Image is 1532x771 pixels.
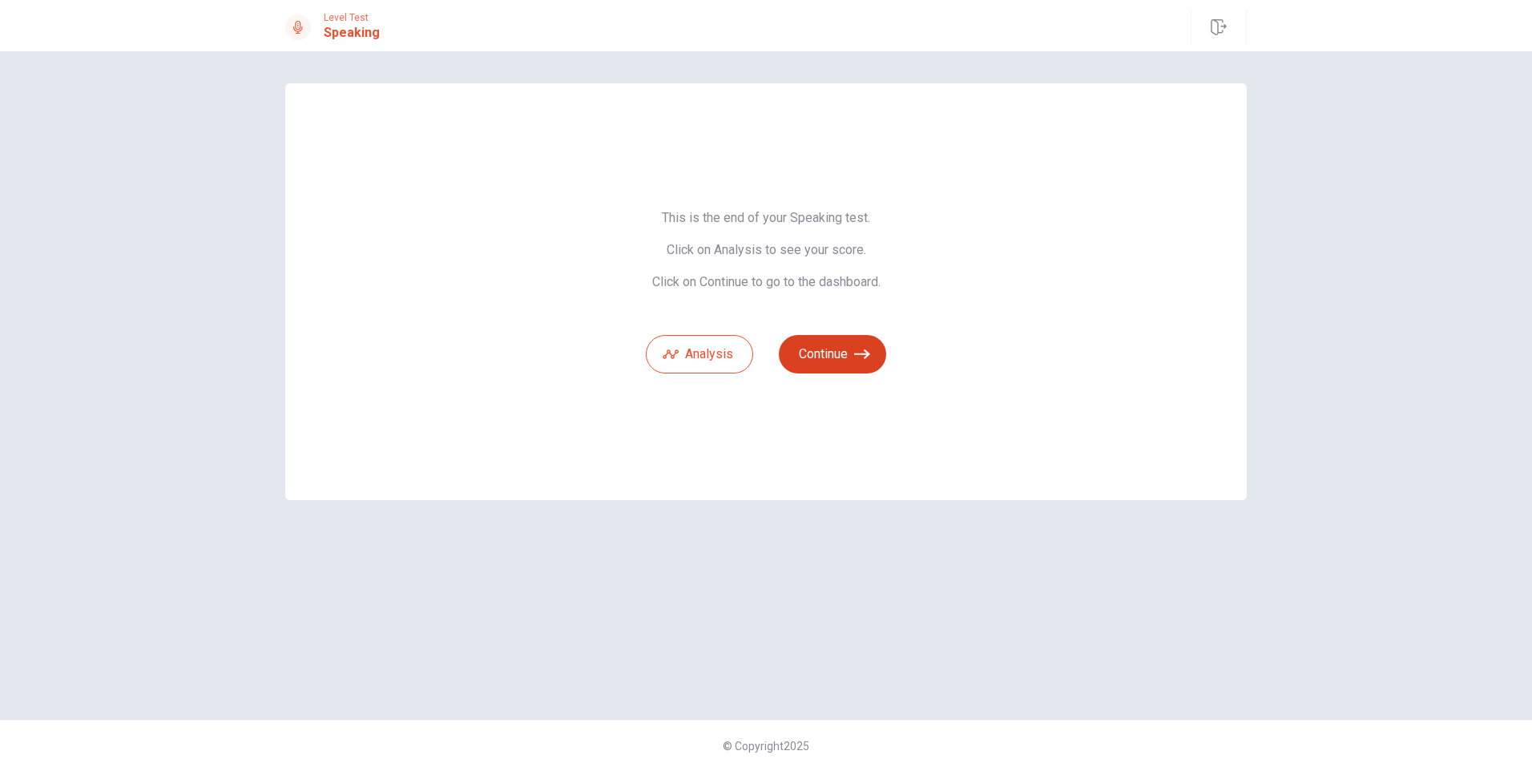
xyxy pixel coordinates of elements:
[723,740,809,753] span: © Copyright 2025
[324,12,380,23] span: Level Test
[779,335,886,373] button: Continue
[646,335,753,373] button: Analysis
[646,210,886,290] span: This is the end of your Speaking test. Click on Analysis to see your score. Click on Continue to ...
[324,23,380,42] h1: Speaking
